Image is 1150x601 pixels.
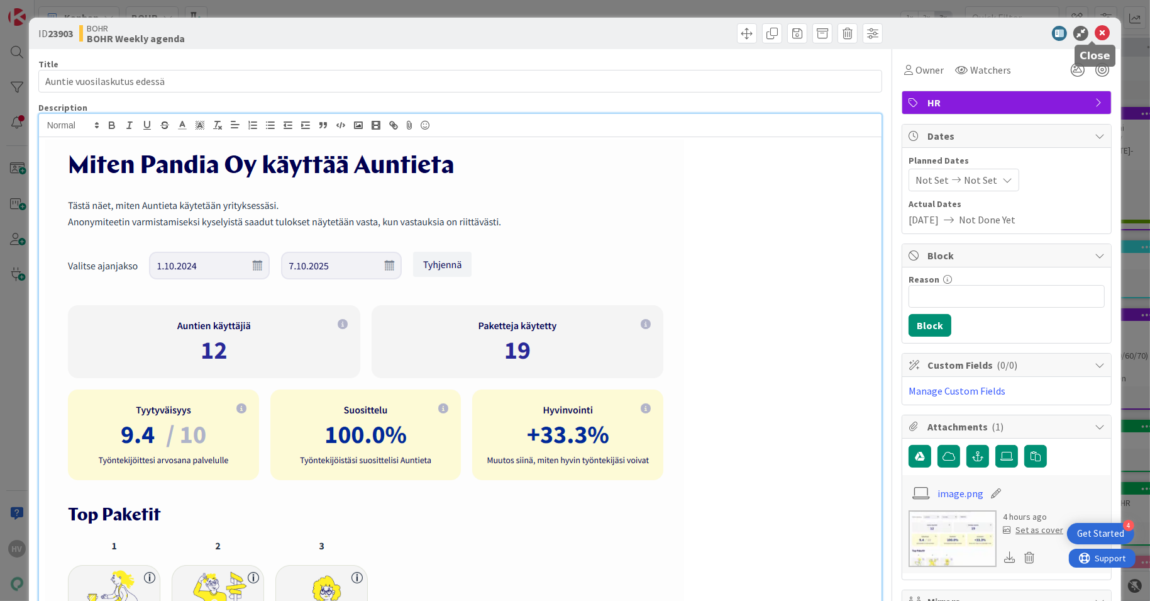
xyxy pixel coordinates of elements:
[1077,527,1124,540] div: Get Started
[992,420,1003,433] span: ( 1 )
[970,62,1011,77] span: Watchers
[927,248,1088,263] span: Block
[927,128,1088,143] span: Dates
[909,212,939,227] span: [DATE]
[26,2,57,17] span: Support
[909,314,951,337] button: Block
[964,172,997,188] span: Not Set
[938,486,984,501] a: image.png
[1003,510,1063,524] div: 4 hours ago
[1067,523,1134,544] div: Open Get Started checklist, remaining modules: 4
[87,33,185,43] b: BOHR Weekly agenda
[909,198,1105,211] span: Actual Dates
[997,359,1017,371] span: ( 0/0 )
[927,419,1088,434] span: Attachments
[1080,50,1110,62] h5: Close
[38,102,87,113] span: Description
[909,154,1105,167] span: Planned Dates
[38,59,58,70] label: Title
[909,274,939,285] label: Reason
[959,212,1015,227] span: Not Done Yet
[927,95,1088,110] span: HR
[915,62,944,77] span: Owner
[1003,549,1017,566] div: Download
[38,26,73,41] span: ID
[915,172,949,188] span: Not Set
[87,23,185,33] span: BOHR
[927,357,1088,373] span: Custom Fields
[1003,524,1063,537] div: Set as cover
[38,70,883,93] input: type card name here...
[48,27,73,40] b: 23903
[1123,520,1134,531] div: 4
[909,385,1005,397] a: Manage Custom Fields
